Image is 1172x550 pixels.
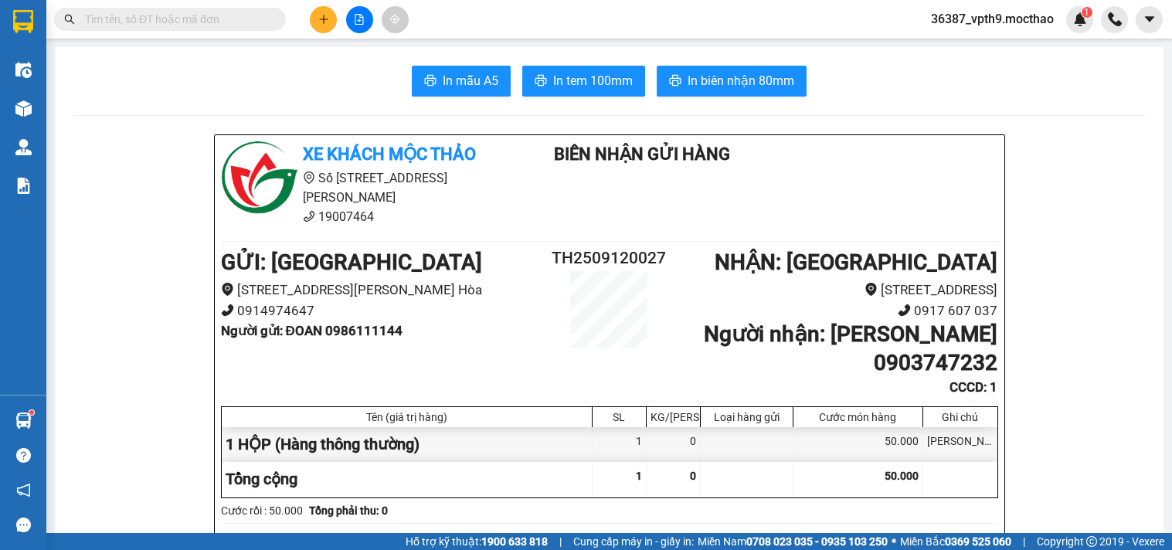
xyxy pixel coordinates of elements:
[15,100,32,117] img: warehouse-icon
[545,246,674,271] h2: TH2509120027
[746,535,888,548] strong: 0708 023 035 - 0935 103 250
[898,304,911,317] span: phone
[64,14,75,25] span: search
[705,411,789,423] div: Loại hàng gửi
[919,9,1066,29] span: 36387_vpth9.mocthao
[303,144,476,164] b: Xe khách Mộc Thảo
[596,411,642,423] div: SL
[1023,533,1025,550] span: |
[346,6,373,33] button: file-add
[221,168,508,207] li: Số [STREET_ADDRESS][PERSON_NAME]
[1086,536,1097,547] span: copyright
[13,10,33,33] img: logo-vxr
[29,410,34,415] sup: 1
[15,178,32,194] img: solution-icon
[657,66,807,97] button: printerIn biên nhận 80mm
[651,411,696,423] div: KG/[PERSON_NAME]
[797,411,919,423] div: Cước món hàng
[15,413,32,429] img: warehouse-icon
[688,71,794,90] span: In biên nhận 80mm
[221,207,508,226] li: 19007464
[1136,6,1163,33] button: caret-down
[704,321,997,375] b: Người nhận : [PERSON_NAME] 0903747232
[559,533,562,550] span: |
[481,535,548,548] strong: 1900 633 818
[553,71,633,90] span: In tem 100mm
[412,66,511,97] button: printerIn mẫu A5
[1073,12,1087,26] img: icon-new-feature
[15,62,32,78] img: warehouse-icon
[715,250,997,275] b: NHẬN : [GEOGRAPHIC_DATA]
[698,533,888,550] span: Miền Nam
[221,502,303,519] div: Cước rồi : 50.000
[554,144,730,164] b: Biên Nhận Gửi Hàng
[945,535,1011,548] strong: 0369 525 060
[221,280,545,300] li: [STREET_ADDRESS][PERSON_NAME] Hòa
[222,427,593,462] div: 1 HỘP (Hàng thông thường)
[310,6,337,33] button: plus
[669,74,681,89] span: printer
[900,533,1011,550] span: Miền Bắc
[647,427,701,462] div: 0
[303,171,315,184] span: environment
[690,470,696,482] span: 0
[226,411,588,423] div: Tên (giá trị hàng)
[1108,12,1122,26] img: phone-icon
[573,533,694,550] span: Cung cấp máy in - giấy in:
[221,304,234,317] span: phone
[16,518,31,532] span: message
[443,71,498,90] span: In mẫu A5
[885,470,919,482] span: 50.000
[522,66,645,97] button: printerIn tem 100mm
[406,533,548,550] span: Hỗ trợ kỹ thuật:
[674,300,997,321] li: 0917 607 037
[424,74,437,89] span: printer
[16,483,31,497] span: notification
[16,448,31,463] span: question-circle
[636,470,642,482] span: 1
[927,411,994,423] div: Ghi chú
[892,538,896,545] span: ⚪️
[318,14,329,25] span: plus
[303,210,315,222] span: phone
[309,504,388,517] b: Tổng phải thu: 0
[674,280,997,300] li: [STREET_ADDRESS]
[221,283,234,296] span: environment
[226,470,297,488] span: Tổng cộng
[354,14,365,25] span: file-add
[1082,7,1092,18] sup: 1
[865,283,878,296] span: environment
[221,250,482,275] b: GỬI : [GEOGRAPHIC_DATA]
[593,427,647,462] div: 1
[949,379,997,395] b: CCCD : 1
[221,300,545,321] li: 0914974647
[1143,12,1157,26] span: caret-down
[221,323,403,338] b: Người gửi : ĐOAN 0986111144
[923,427,997,462] div: [PERSON_NAME]
[389,14,400,25] span: aim
[221,141,298,219] img: logo.jpg
[793,427,923,462] div: 50.000
[382,6,409,33] button: aim
[1084,7,1089,18] span: 1
[85,11,267,28] input: Tìm tên, số ĐT hoặc mã đơn
[535,74,547,89] span: printer
[15,139,32,155] img: warehouse-icon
